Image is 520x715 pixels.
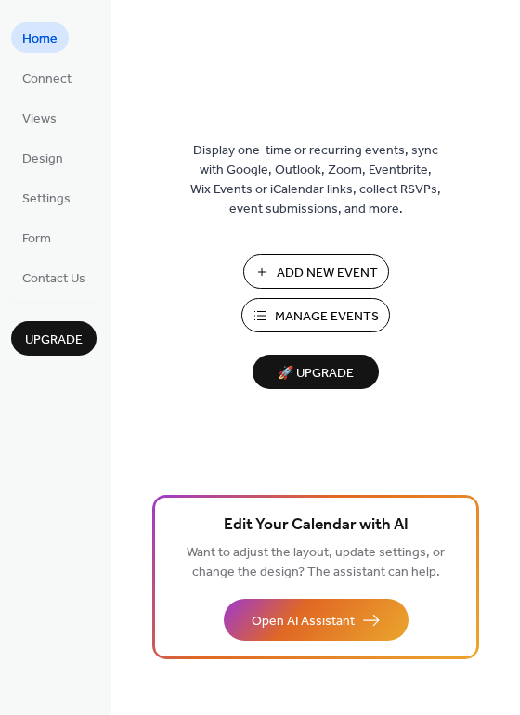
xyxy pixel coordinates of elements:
[11,262,97,292] a: Contact Us
[253,355,379,389] button: 🚀 Upgrade
[11,222,62,253] a: Form
[11,182,82,213] a: Settings
[224,513,409,539] span: Edit Your Calendar with AI
[243,254,389,289] button: Add New Event
[22,229,51,249] span: Form
[22,30,58,49] span: Home
[224,599,409,641] button: Open AI Assistant
[22,269,85,289] span: Contact Us
[25,331,83,350] span: Upgrade
[241,298,390,332] button: Manage Events
[190,141,441,219] span: Display one-time or recurring events, sync with Google, Outlook, Zoom, Eventbrite, Wix Events or ...
[22,189,71,209] span: Settings
[11,321,97,356] button: Upgrade
[11,62,83,93] a: Connect
[252,612,355,631] span: Open AI Assistant
[22,70,71,89] span: Connect
[264,361,368,386] span: 🚀 Upgrade
[11,142,74,173] a: Design
[11,102,68,133] a: Views
[22,110,57,129] span: Views
[11,22,69,53] a: Home
[275,307,379,327] span: Manage Events
[187,540,445,585] span: Want to adjust the layout, update settings, or change the design? The assistant can help.
[277,264,378,283] span: Add New Event
[22,149,63,169] span: Design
